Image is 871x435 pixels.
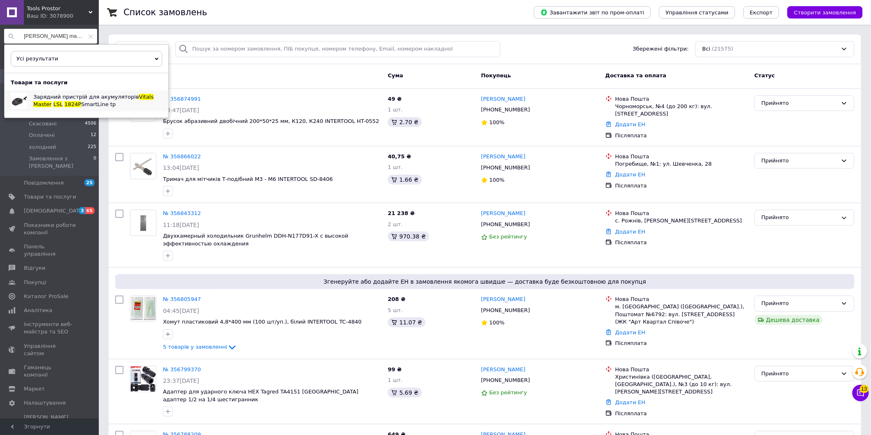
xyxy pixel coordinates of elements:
[388,377,403,383] span: 1 шт.
[615,296,748,303] div: Нова Пошта
[29,132,55,139] span: Оплачені
[24,264,45,272] span: Відгуки
[480,104,532,115] div: [PHONE_NUMBER]
[93,155,96,170] span: 0
[615,160,748,168] div: Погребище, №1: ул. Шевченка, 28
[481,296,526,303] a: [PERSON_NAME]
[666,9,729,16] span: Управління статусами
[540,9,644,16] span: Завантажити звіт по пром-оплаті
[163,233,348,247] a: Двухкамерный холодильник Grunhelm DDH-N177D91-X с высокой эффективностью охлаждения
[27,12,99,20] div: Ваш ID: 3078900
[480,305,532,316] div: [PHONE_NUMBER]
[24,321,76,336] span: Інструменти веб-майстра та SEO
[388,72,403,79] span: Cума
[130,366,156,392] a: Фото товару
[659,6,735,19] button: Управління статусами
[64,101,81,107] span: 1824P
[615,217,748,224] div: с. Рожнів, [PERSON_NAME][STREET_ADDRESS]
[633,45,689,53] span: Збережені фільтри:
[388,388,422,398] div: 5.69 ₴
[130,215,156,231] img: Фото товару
[27,5,88,12] span: Tools Prostor
[119,278,851,286] span: Згенеруйте або додайте ЕН в замовлення якомога швидше — доставка буде безкоштовною для покупця
[163,366,201,373] a: № 356799370
[84,179,95,186] span: 25
[79,207,85,214] span: 3
[615,229,645,235] a: Додати ЕН
[615,329,645,336] a: Додати ЕН
[130,210,156,236] a: Фото товару
[54,101,63,107] span: LSL
[388,117,422,127] div: 2.70 ₴
[615,410,748,417] div: Післяплата
[852,385,869,401] button: Чат з покупцем13
[615,303,748,326] div: м. [GEOGRAPHIC_DATA] ([GEOGRAPHIC_DATA].), Поштомат №6792: вул. [STREET_ADDRESS] (ЖК "Арт Квартал...
[163,319,361,325] a: Хомут пластиковий 4,8*400 мм (100 шт/уп.), білий INTERTOOL TC-4840
[388,307,403,313] span: 5 шт.
[388,106,403,113] span: 1 шт.
[480,219,532,230] div: [PHONE_NUMBER]
[24,179,64,187] span: Повідомлення
[489,119,505,125] span: 100%
[762,299,838,308] div: Прийнято
[860,385,869,393] span: 13
[163,164,199,171] span: 13:04[DATE]
[163,96,201,102] a: № 356874991
[615,399,645,405] a: Додати ЕН
[755,72,775,79] span: Статус
[130,153,156,179] img: Фото товару
[481,95,526,103] a: [PERSON_NAME]
[762,99,838,108] div: Прийнято
[33,94,139,100] span: Зарядний пристрій для акумуляторів
[388,231,429,241] div: 970.38 ₴
[163,389,359,403] span: Адаптер для ударного ключа HEX Tagred TA4151 [GEOGRAPHIC_DATA] адаптер 1/2 на 1/4 шестигранник
[489,177,505,183] span: 100%
[762,213,838,222] div: Прийнято
[480,375,532,386] div: [PHONE_NUMBER]
[481,72,511,79] span: Покупець
[615,132,748,139] div: Післяплата
[163,118,379,124] span: Брусок абразивний двобічний 200*50*25 мм, К120, К240 INTERTOOL HT-0552
[85,120,96,127] span: 4506
[481,366,526,374] a: [PERSON_NAME]
[24,307,52,314] span: Аналітика
[388,164,403,170] span: 1 шт.
[130,296,156,322] img: Фото товару
[175,41,500,57] input: Пошук за номером замовлення, ПІБ покупця, номером телефону, Email, номером накладної
[24,399,66,407] span: Налаштування
[163,210,201,216] a: № 356843312
[29,143,56,151] span: холодний
[388,210,415,216] span: 21 238 ₴
[388,153,411,160] span: 40,75 ₴
[163,222,199,228] span: 11:18[DATE]
[615,103,748,118] div: Чорноморськ, №4 (до 200 кг): вул. [STREET_ADDRESS]
[481,210,526,217] a: [PERSON_NAME]
[615,366,748,373] div: Нова Пошта
[388,221,403,227] span: 2 шт.
[88,143,96,151] span: 225
[762,157,838,165] div: Прийнято
[163,153,201,160] a: № 356866022
[24,279,46,286] span: Покупці
[615,239,748,246] div: Післяплата
[615,171,645,178] a: Додати ЕН
[534,6,651,19] button: Завантажити звіт по пром-оплаті
[24,193,76,201] span: Товари та послуги
[712,46,734,52] span: (21575)
[81,101,116,107] span: SmartLine tp
[163,296,201,302] a: № 356805947
[29,120,57,127] span: Скасовані
[615,121,645,127] a: Додати ЕН
[163,107,199,113] span: 13:47[DATE]
[388,175,422,185] div: 1.66 ₴
[16,56,58,62] span: Усі результати
[130,366,156,392] img: Фото товару
[743,6,780,19] button: Експорт
[91,132,96,139] span: 12
[481,153,526,161] a: [PERSON_NAME]
[388,317,425,327] div: 11.07 ₴
[24,207,85,215] span: [DEMOGRAPHIC_DATA]
[606,72,666,79] span: Доставка та оплата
